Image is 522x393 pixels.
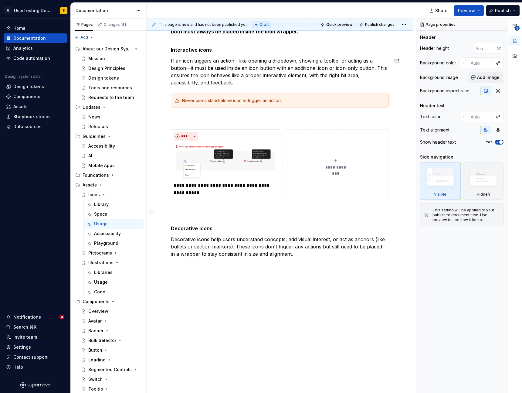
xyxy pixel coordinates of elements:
[14,8,53,14] div: UserTesting Design System
[4,102,67,111] a: Assets
[420,74,458,80] div: Background image
[79,190,144,200] a: Icons
[420,162,461,200] div: Visible
[84,277,144,287] a: Usage
[88,367,132,373] div: Segmented Controls
[13,25,25,31] div: Home
[88,114,100,120] div: News
[73,102,144,112] div: Updates
[88,162,115,169] div: Mobile Apps
[477,74,500,80] span: Add image
[79,93,144,102] a: Requests to the team
[88,153,92,159] div: AI
[4,53,67,63] a: Code automation
[13,104,28,110] div: Assets
[420,114,441,120] div: Text color
[94,279,108,285] div: Usage
[88,318,102,324] div: Avatar
[420,127,449,133] div: Text alignment
[13,344,31,350] div: Settings
[94,231,121,237] div: Accessibility
[420,34,436,40] div: Header
[84,229,144,238] a: Accessibility
[468,72,503,83] button: Add image
[79,374,144,384] a: Switch
[88,347,102,353] div: Button
[73,44,144,54] div: About our Design System
[4,312,67,322] button: Notifications4
[94,221,108,227] div: Usage
[88,56,105,62] div: Mission
[79,151,144,161] a: AI
[495,8,511,14] span: Publish
[319,20,355,29] button: Quick preview
[73,170,144,180] div: Foundations
[13,314,41,320] div: Notifications
[83,172,109,178] div: Foundations
[83,299,110,305] div: Components
[79,316,144,326] a: Avatar
[174,143,277,179] img: 070d8136-846f-40de-94e1-79071acdff88.png
[88,192,100,198] div: Icons
[83,182,97,188] div: Assets
[435,8,448,14] span: Share
[477,192,490,197] div: Hidden
[326,22,352,27] span: Quick preview
[20,382,50,388] a: Supernova Logo
[426,5,452,16] button: Share
[515,26,520,31] span: 2
[420,45,449,51] div: Header height
[94,240,118,246] div: Playground
[88,386,103,392] div: Tooltip
[199,225,212,231] strong: icons
[358,20,397,29] button: Publish changes
[463,162,504,200] div: Hidden
[458,8,475,14] span: Preview
[432,208,500,222] div: This setting will be applied to your published documentation. Use preview to see how it looks.
[4,122,67,132] a: Data sources
[13,114,51,120] div: Storybook stories
[88,260,114,266] div: Illustrations
[84,209,144,219] a: Specs
[171,57,389,86] p: If an icon triggers an action—like opening a dropdown, showing a tooltip, or acting as a button—i...
[486,140,493,145] label: Yes
[365,22,395,27] span: Publish changes
[88,376,103,382] div: Switch
[420,103,445,109] div: Header text
[73,33,96,42] button: Add
[4,23,67,33] a: Home
[94,201,109,207] div: Library
[84,200,144,209] a: Library
[104,22,127,27] div: Changes
[260,22,269,27] span: Draft
[4,352,67,362] button: Contact support
[80,35,88,40] span: Add
[75,22,93,27] div: Pages
[171,225,198,231] strong: Decorative
[171,47,212,53] strong: Interactive icons
[79,248,144,258] a: Pictograms
[4,112,67,121] a: Storybook stories
[88,143,115,149] div: Accessibility
[4,33,67,43] a: Documentation
[13,364,23,370] div: Help
[88,328,103,334] div: Banner
[84,219,144,229] a: Usage
[88,124,108,130] div: Releases
[79,355,144,365] a: Loading
[63,8,65,13] div: E
[420,154,453,160] div: Side navigation
[73,297,144,306] div: Components
[88,250,112,256] div: Pictograms
[4,43,67,53] a: Analytics
[13,84,44,90] div: Design tokens
[121,22,127,27] span: 81
[13,324,36,330] div: Search ⌘K
[94,211,107,217] div: Specs
[88,94,134,101] div: Requests to the team
[79,54,144,63] a: Mission
[4,342,67,352] a: Settings
[79,336,144,345] a: Bulk Selector
[88,75,119,81] div: Design tokens
[79,306,144,316] a: Overview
